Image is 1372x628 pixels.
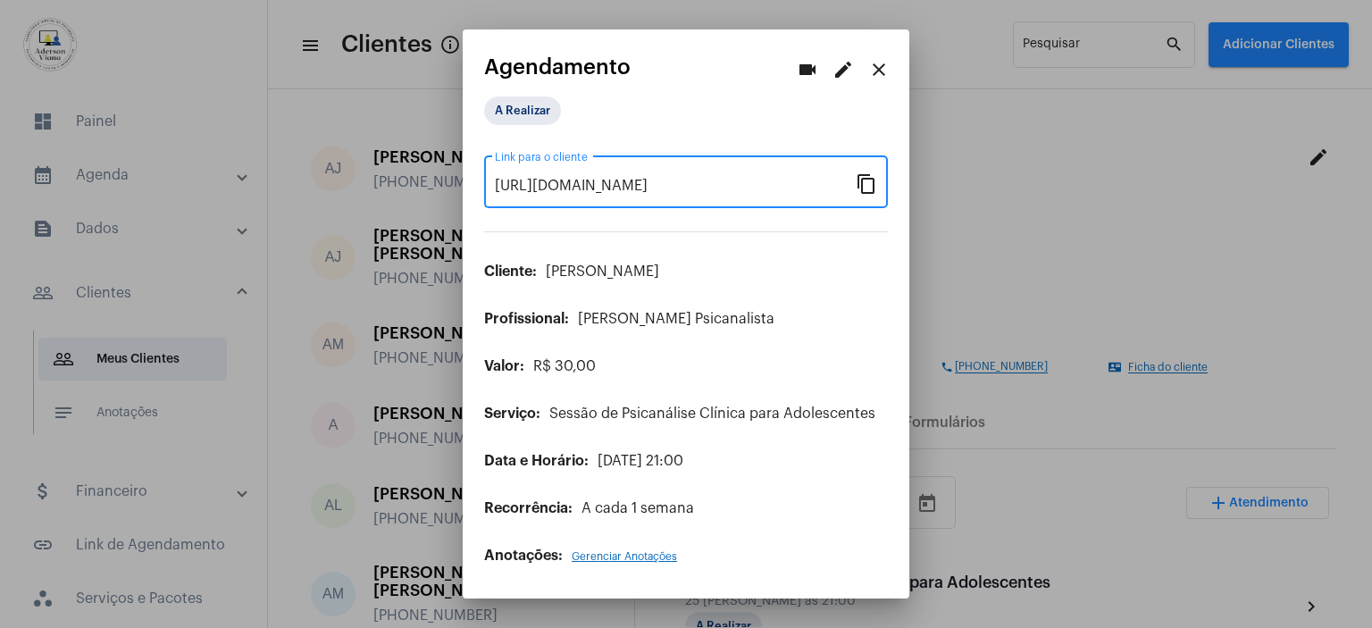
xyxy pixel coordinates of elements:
[856,172,877,194] mat-icon: content_copy
[868,59,890,80] mat-icon: close
[484,501,573,515] span: Recorrência:
[484,96,561,125] mat-chip: A Realizar
[572,551,677,562] span: Gerenciar Anotações
[797,59,818,80] mat-icon: videocam
[578,312,774,326] span: [PERSON_NAME] Psicanalista
[484,454,589,468] span: Data e Horário:
[533,359,596,373] span: R$ 30,00
[484,359,524,373] span: Valor:
[549,406,875,421] span: Sessão de Psicanálise Clínica para Adolescentes
[495,178,856,194] input: Link
[581,501,694,515] span: A cada 1 semana
[484,548,563,563] span: Anotações:
[484,312,569,326] span: Profissional:
[546,264,659,279] span: [PERSON_NAME]
[484,55,631,79] span: Agendamento
[484,406,540,421] span: Serviço:
[832,59,854,80] mat-icon: edit
[484,264,537,279] span: Cliente:
[598,454,683,468] span: [DATE] 21:00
